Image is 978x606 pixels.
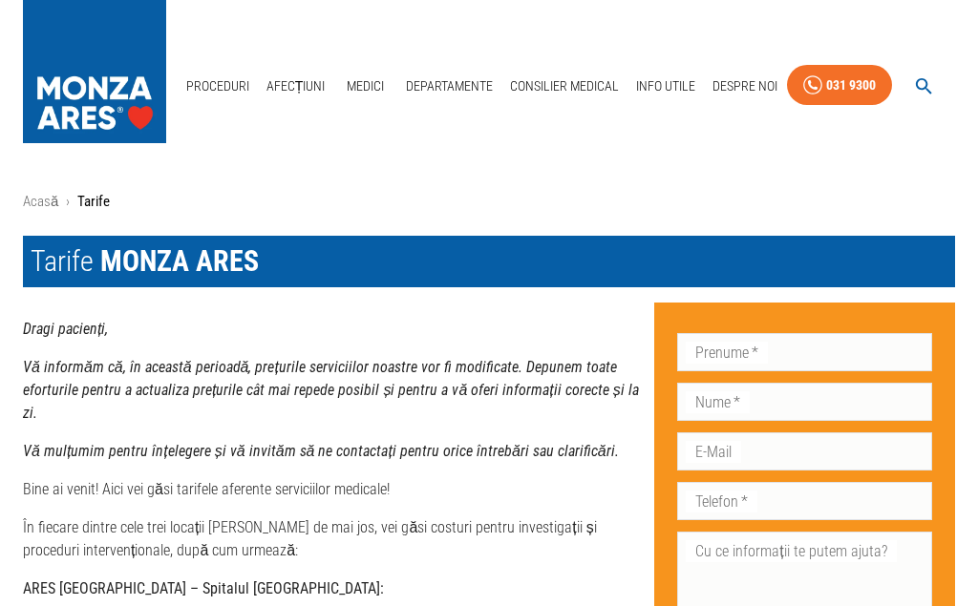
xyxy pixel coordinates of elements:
a: Despre Noi [705,67,785,106]
a: Info Utile [628,67,703,106]
strong: Vă mulțumim pentru înțelegere și vă invităm să ne contactați pentru orice întrebări sau clarificări. [23,442,619,460]
nav: breadcrumb [23,191,955,213]
strong: ARES [GEOGRAPHIC_DATA] – Spitalul [GEOGRAPHIC_DATA]: [23,579,384,597]
a: Departamente [398,67,500,106]
p: În fiecare dintre cele trei locații [PERSON_NAME] de mai jos, vei găsi costuri pentru investigați... [23,516,639,562]
a: Consilier Medical [502,67,627,106]
a: Proceduri [179,67,257,106]
strong: Dragi pacienți, [23,320,108,338]
p: Bine ai venit! Aici vei găsi tarifele aferente serviciilor medicale! [23,478,639,501]
a: 031 9300 [787,65,892,106]
h1: Tarife [23,236,955,287]
a: Medici [334,67,395,106]
a: Acasă [23,193,58,210]
strong: Vă informăm că, în această perioadă, prețurile serviciilor noastre vor fi modificate. Depunem toa... [23,358,639,422]
li: › [66,191,70,213]
span: MONZA ARES [100,244,259,278]
div: 031 9300 [826,73,876,97]
p: Tarife [77,191,110,213]
a: Afecțiuni [259,67,333,106]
